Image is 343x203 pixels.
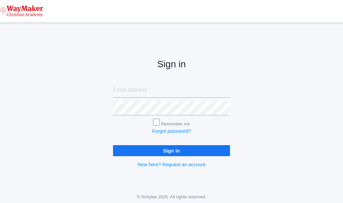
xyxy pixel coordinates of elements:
[137,162,205,167] a: New here? Request an account
[113,145,230,156] input: Sign in
[113,59,230,70] h2: Sign in
[113,83,230,98] input: Email address
[161,121,190,126] label: Remember me
[152,128,191,134] a: Forgot password?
